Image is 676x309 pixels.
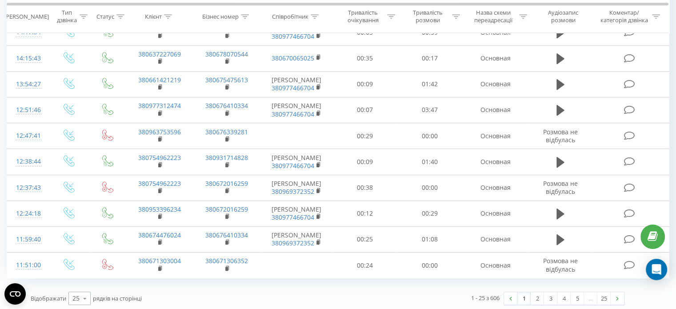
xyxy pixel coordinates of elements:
[333,149,397,175] td: 00:09
[16,179,40,197] div: 12:37:43
[205,128,248,136] a: 380676339281
[462,201,529,226] td: Основная
[272,54,314,62] a: 380670065025
[260,149,333,175] td: [PERSON_NAME]
[205,205,248,213] a: 380672016259
[557,292,571,305] a: 4
[470,9,517,24] div: Назва схеми переадресації
[397,175,462,201] td: 00:00
[272,110,314,118] a: 380977466704
[96,13,114,20] div: Статус
[205,153,248,162] a: 380931714828
[205,50,248,58] a: 380678070544
[462,45,529,71] td: Основная
[462,123,529,149] td: Основная
[16,76,40,93] div: 13:54:27
[16,50,40,67] div: 14:15:43
[16,153,40,170] div: 12:38:44
[462,175,529,201] td: Основная
[145,13,162,20] div: Клієнт
[397,201,462,226] td: 00:29
[333,71,397,97] td: 00:09
[138,153,181,162] a: 380754962223
[56,9,77,24] div: Тип дзвінка
[272,239,314,247] a: 380969372352
[333,253,397,278] td: 00:24
[138,128,181,136] a: 380963753596
[4,13,49,20] div: [PERSON_NAME]
[333,226,397,252] td: 00:25
[397,45,462,71] td: 00:17
[272,161,314,170] a: 380977466704
[272,187,314,196] a: 380969372352
[597,292,611,305] a: 25
[138,101,181,110] a: 380977312474
[93,294,142,302] span: рядків на сторінці
[462,71,529,97] td: Основная
[260,175,333,201] td: [PERSON_NAME]
[138,257,181,265] a: 380671303004
[646,259,667,280] div: Open Intercom Messenger
[138,50,181,58] a: 380637227069
[4,283,26,305] button: Open CMP widget
[462,226,529,252] td: Основная
[405,9,450,24] div: Тривалість розмови
[16,127,40,144] div: 12:47:41
[397,149,462,175] td: 01:40
[272,13,308,20] div: Співробітник
[260,71,333,97] td: [PERSON_NAME]
[584,292,597,305] div: …
[205,231,248,239] a: 380676410334
[543,257,578,273] span: Розмова не відбулась
[397,71,462,97] td: 01:42
[260,97,333,123] td: [PERSON_NAME]
[471,293,500,302] div: 1 - 25 з 606
[333,123,397,149] td: 00:29
[202,13,239,20] div: Бізнес номер
[397,253,462,278] td: 00:00
[462,97,529,123] td: Основная
[205,257,248,265] a: 380671306352
[205,101,248,110] a: 380676410334
[16,205,40,222] div: 12:24:18
[537,9,589,24] div: Аудіозапис розмови
[138,76,181,84] a: 380661421219
[205,179,248,188] a: 380672016259
[397,123,462,149] td: 00:00
[138,179,181,188] a: 380754962223
[205,76,248,84] a: 380675475613
[333,97,397,123] td: 00:07
[333,201,397,226] td: 00:12
[462,149,529,175] td: Основная
[531,292,544,305] a: 2
[272,84,314,92] a: 380977466704
[543,179,578,196] span: Розмова не відбулась
[138,231,181,239] a: 380674476024
[544,292,557,305] a: 3
[333,45,397,71] td: 00:35
[16,101,40,119] div: 12:51:46
[517,292,531,305] a: 1
[31,294,66,302] span: Відображати
[138,205,181,213] a: 380953396234
[333,175,397,201] td: 00:38
[571,292,584,305] a: 5
[272,213,314,221] a: 380977466704
[543,128,578,144] span: Розмова не відбулась
[397,226,462,252] td: 01:08
[260,226,333,252] td: [PERSON_NAME]
[598,9,650,24] div: Коментар/категорія дзвінка
[272,32,314,40] a: 380977466704
[72,294,80,303] div: 25
[462,253,529,278] td: Основная
[260,201,333,226] td: [PERSON_NAME]
[397,97,462,123] td: 03:47
[16,257,40,274] div: 11:51:00
[16,231,40,248] div: 11:59:40
[341,9,385,24] div: Тривалість очікування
